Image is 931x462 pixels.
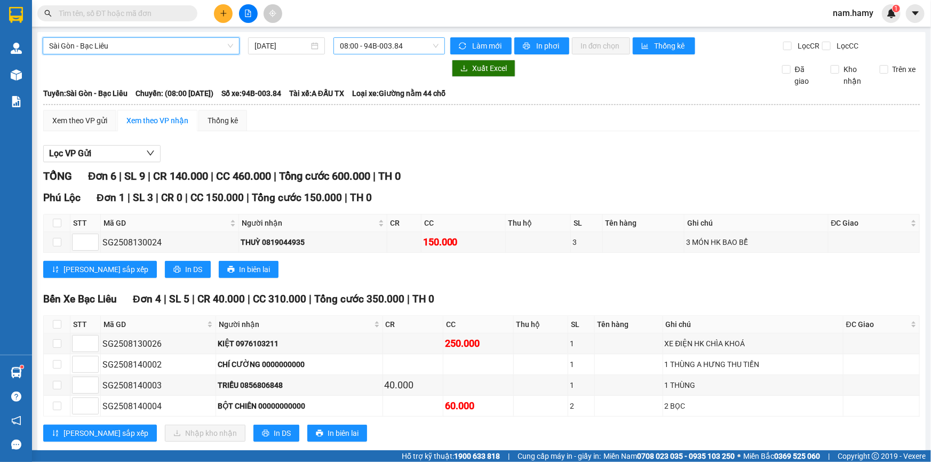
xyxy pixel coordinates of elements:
img: warehouse-icon [11,43,22,54]
th: CR [387,214,421,232]
span: | [246,192,249,204]
span: CC 150.000 [190,192,244,204]
span: ⚪️ [737,454,741,458]
span: ĐC Giao [831,217,909,229]
td: SG2508140004 [101,396,216,417]
b: GỬI : Bến Xe Bạc Liêu [5,67,148,84]
span: CR 40.000 [197,293,245,305]
span: | [211,170,213,182]
div: CHÍ CƯỜNG 0000000000 [218,359,381,370]
strong: 0369 525 060 [774,452,820,460]
img: icon-new-feature [887,9,896,18]
div: 1 [570,379,592,391]
span: Hỗ trợ kỹ thuật: [402,450,500,462]
span: search [44,10,52,17]
button: printerIn biên lai [219,261,278,278]
div: 1 [570,338,592,349]
span: | [164,293,166,305]
b: Tuyến: Sài Gòn - Bạc Liêu [43,89,128,98]
button: printerIn DS [253,425,299,442]
span: aim [269,10,276,17]
div: KIỆT 0976103211 [218,338,381,349]
span: printer [227,266,235,274]
button: bar-chartThống kê [633,37,695,54]
span: environment [61,26,70,34]
span: message [11,440,21,450]
span: Lọc CC [832,40,860,52]
span: SL 3 [133,192,153,204]
span: Kho nhận [839,63,871,87]
span: CR 140.000 [153,170,208,182]
div: 150.000 [423,235,504,250]
strong: 0708 023 035 - 0935 103 250 [637,452,735,460]
span: Lọc VP Gửi [49,147,91,160]
div: 1 [570,359,592,370]
span: printer [523,42,532,51]
span: file-add [244,10,252,17]
div: SG2508140003 [102,379,214,392]
span: Thống kê [655,40,687,52]
button: sort-ascending[PERSON_NAME] sắp xếp [43,261,157,278]
div: Xem theo VP gửi [52,115,107,126]
div: Thống kê [208,115,238,126]
span: Người nhận [242,217,376,229]
span: caret-down [911,9,920,18]
div: 1 THÙNG A HƯNG THU TIỀN [665,359,841,370]
div: SG2508140002 [102,358,214,371]
span: Loại xe: Giường nằm 44 chỗ [352,87,445,99]
span: printer [173,266,181,274]
b: Nhà Xe Hà My [61,7,142,20]
button: plus [214,4,233,23]
th: Ghi chú [685,214,829,232]
span: In DS [185,264,202,275]
span: phone [61,39,70,47]
div: 3 MÓN HK BAO BỂ [686,236,826,248]
td: SG2508140002 [101,354,216,375]
span: Miền Nam [603,450,735,462]
span: In phơi [536,40,561,52]
th: Ghi chú [663,316,844,333]
span: 1 [894,5,898,12]
span: TH 0 [378,170,401,182]
button: Lọc VP Gửi [43,145,161,162]
span: TH 0 [350,192,372,204]
span: notification [11,416,21,426]
img: warehouse-icon [11,367,22,378]
span: Xuất Excel [472,62,507,74]
span: plus [220,10,227,17]
div: THUỲ 0819044935 [241,236,385,248]
button: aim [264,4,282,23]
span: | [119,170,122,182]
span: Tổng cước 600.000 [279,170,370,182]
span: Số xe: 94B-003.84 [221,87,281,99]
span: | [345,192,347,204]
th: Tên hàng [603,214,685,232]
th: Thu hộ [514,316,568,333]
span: | [373,170,376,182]
input: Tìm tên, số ĐT hoặc mã đơn [59,7,185,19]
th: STT [70,316,101,333]
div: SG2508130026 [102,337,214,351]
span: sync [459,42,468,51]
th: CR [383,316,443,333]
span: [PERSON_NAME] sắp xếp [63,264,148,275]
th: SL [568,316,594,333]
span: | [156,192,158,204]
span: SL 5 [169,293,189,305]
span: | [274,170,276,182]
span: SL 9 [124,170,145,182]
span: CR 0 [161,192,182,204]
span: Làm mới [472,40,503,52]
th: Thu hộ [506,214,571,232]
img: logo-vxr [9,7,23,23]
li: 0946 508 595 [5,37,203,50]
td: SG2508140003 [101,375,216,396]
span: | [309,293,312,305]
th: CC [443,316,514,333]
span: bar-chart [641,42,650,51]
th: SL [571,214,602,232]
span: | [508,450,510,462]
span: Lọc CR [793,40,821,52]
div: Xem theo VP nhận [126,115,188,126]
span: CC 310.000 [253,293,306,305]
